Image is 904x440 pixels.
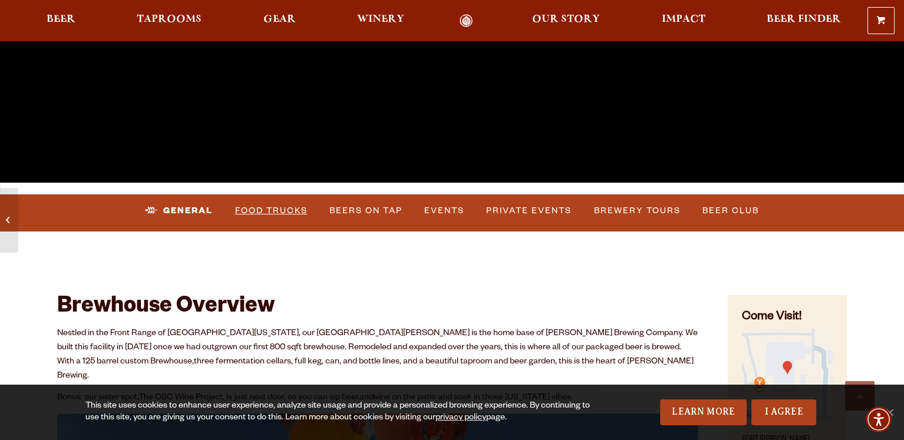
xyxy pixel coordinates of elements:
[751,399,816,425] a: I Agree
[129,14,209,27] a: Taprooms
[349,14,412,27] a: Winery
[39,14,83,27] a: Beer
[325,197,407,224] a: Beers on Tap
[698,197,764,224] a: Beer Club
[524,14,608,27] a: Our Story
[742,329,833,419] img: Small thumbnail of location on map
[357,15,404,24] span: Winery
[47,15,75,24] span: Beer
[845,381,875,411] a: Scroll to top
[481,197,576,224] a: Private Events
[263,15,296,24] span: Gear
[759,14,849,27] a: Beer Finder
[866,406,892,432] div: Accessibility Menu
[742,309,833,326] h4: Come Visit!
[57,295,698,321] h2: Brewhouse Overview
[660,399,747,425] a: Learn More
[420,197,469,224] a: Events
[589,197,685,224] a: Brewery Tours
[532,15,600,24] span: Our Story
[57,358,694,381] span: three fermentation cellars, full keg, can, and bottle lines, and a beautiful taproom and beer gar...
[444,14,488,27] a: Odell Home
[767,15,841,24] span: Beer Finder
[662,15,705,24] span: Impact
[256,14,303,27] a: Gear
[57,327,698,383] p: Nestled in the Front Range of [GEOGRAPHIC_DATA][US_STATE], our [GEOGRAPHIC_DATA][PERSON_NAME] is ...
[230,197,312,224] a: Food Trucks
[654,14,713,27] a: Impact
[435,413,486,423] a: privacy policy
[140,197,217,224] a: General
[85,401,592,424] div: This site uses cookies to enhance user experience, analyze site usage and provide a personalized ...
[137,15,202,24] span: Taprooms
